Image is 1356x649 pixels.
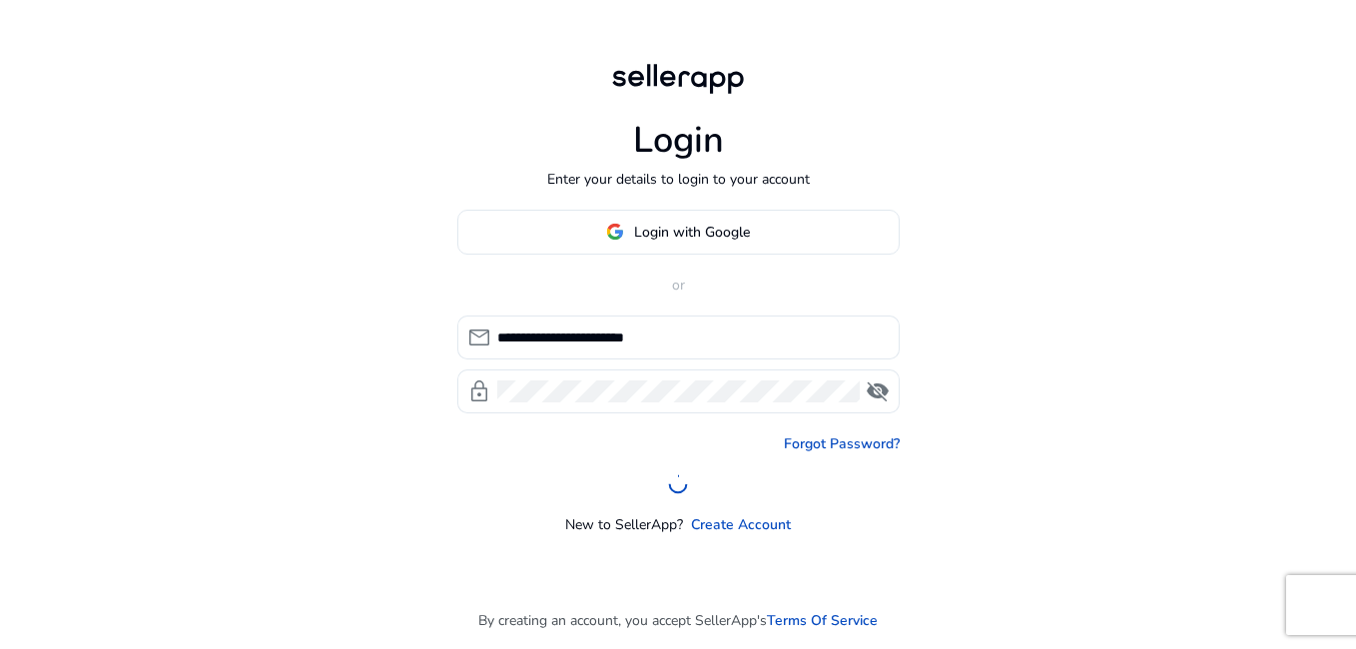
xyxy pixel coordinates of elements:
span: lock [467,379,491,403]
span: Login with Google [634,222,750,243]
a: Create Account [691,514,791,535]
p: or [457,275,900,296]
button: Login with Google [457,210,900,255]
h1: Login [633,119,724,162]
span: visibility_off [866,379,890,403]
p: New to SellerApp? [565,514,683,535]
a: Forgot Password? [784,433,900,454]
span: mail [467,325,491,349]
a: Terms Of Service [767,610,878,631]
p: Enter your details to login to your account [547,169,810,190]
img: google-logo.svg [606,223,624,241]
